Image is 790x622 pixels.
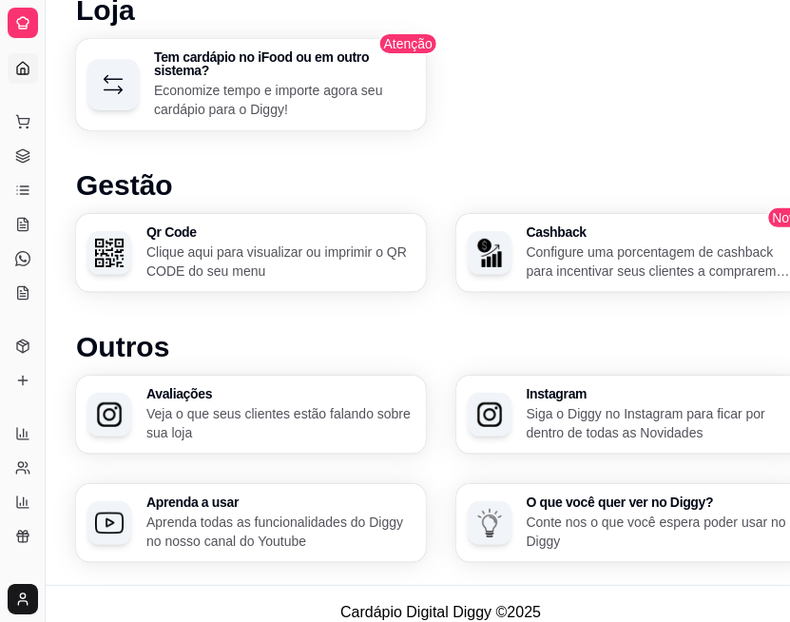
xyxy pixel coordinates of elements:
[76,39,426,130] button: Tem cardápio no iFood ou em outro sistema?Economize tempo e importe agora seu cardápio para o Diggy!
[95,239,124,267] img: Qr Code
[475,239,504,267] img: Cashback
[475,400,504,429] img: Instagram
[154,50,414,77] h3: Tem cardápio no iFood ou em outro sistema?
[146,404,414,442] p: Veja o que seus clientes estão falando sobre sua loja
[377,32,437,55] span: Atenção
[146,387,414,400] h3: Avaliações
[146,225,414,239] h3: Qr Code
[154,81,414,119] p: Economize tempo e importe agora seu cardápio para o Diggy!
[146,243,414,281] p: Clique aqui para visualizar ou imprimir o QR CODE do seu menu
[95,400,124,429] img: Avaliações
[76,376,426,454] button: AvaliaçõesAvaliaçõesVeja o que seus clientes estão falando sobre sua loja
[146,513,414,551] p: Aprenda todas as funcionalidades do Diggy no nosso canal do Youtube
[475,509,504,537] img: O que você quer ver no Diggy?
[76,484,426,562] button: Aprenda a usarAprenda a usarAprenda todas as funcionalidades do Diggy no nosso canal do Youtube
[76,214,426,292] button: Qr CodeQr CodeClique aqui para visualizar ou imprimir o QR CODE do seu menu
[95,509,124,537] img: Aprenda a usar
[146,496,414,509] h3: Aprenda a usar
